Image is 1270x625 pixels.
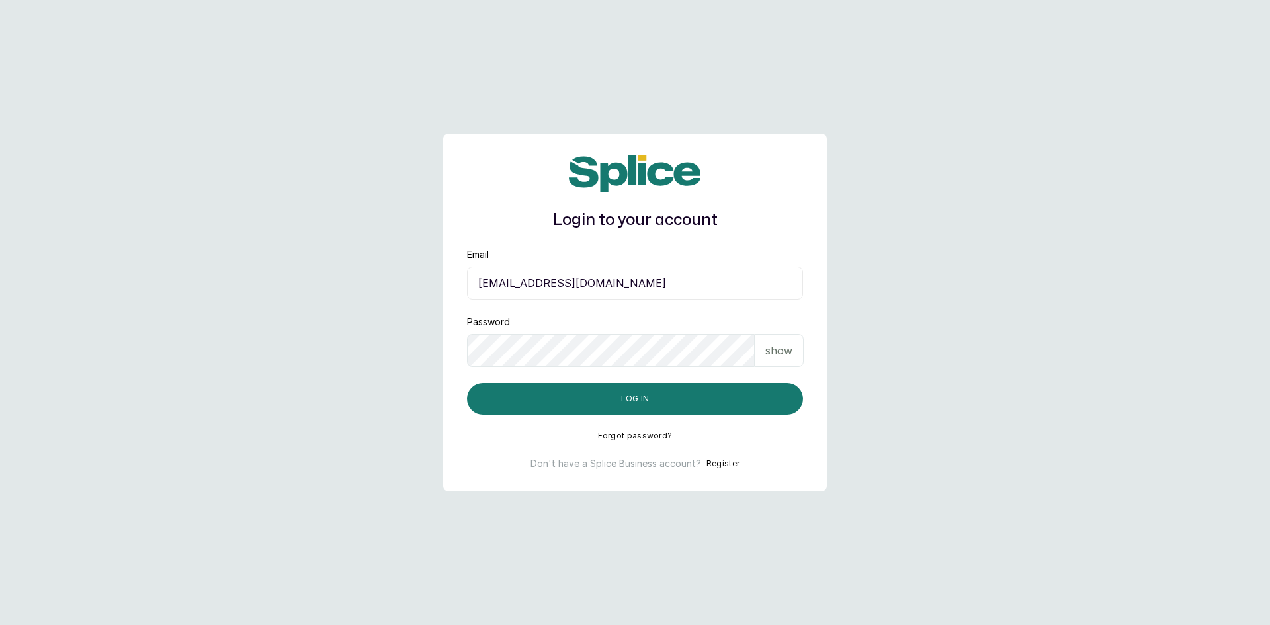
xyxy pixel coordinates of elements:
p: Don't have a Splice Business account? [530,457,701,470]
p: show [765,343,792,358]
button: Forgot password? [598,431,673,441]
button: Register [706,457,740,470]
label: Password [467,315,510,329]
h1: Login to your account [467,208,803,232]
input: email@acme.com [467,267,803,300]
button: Log in [467,383,803,415]
label: Email [467,248,489,261]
